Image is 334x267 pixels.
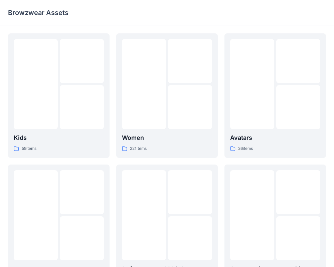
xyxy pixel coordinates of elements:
a: Avatars26items [224,33,326,158]
p: Avatars [230,133,320,143]
p: 221 items [130,145,147,152]
p: 59 items [22,145,36,152]
p: Browzwear Assets [8,8,68,17]
p: Women [122,133,212,143]
a: Kids59items [8,33,110,158]
p: 26 items [238,145,253,152]
a: Women221items [116,33,218,158]
p: Kids [14,133,104,143]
